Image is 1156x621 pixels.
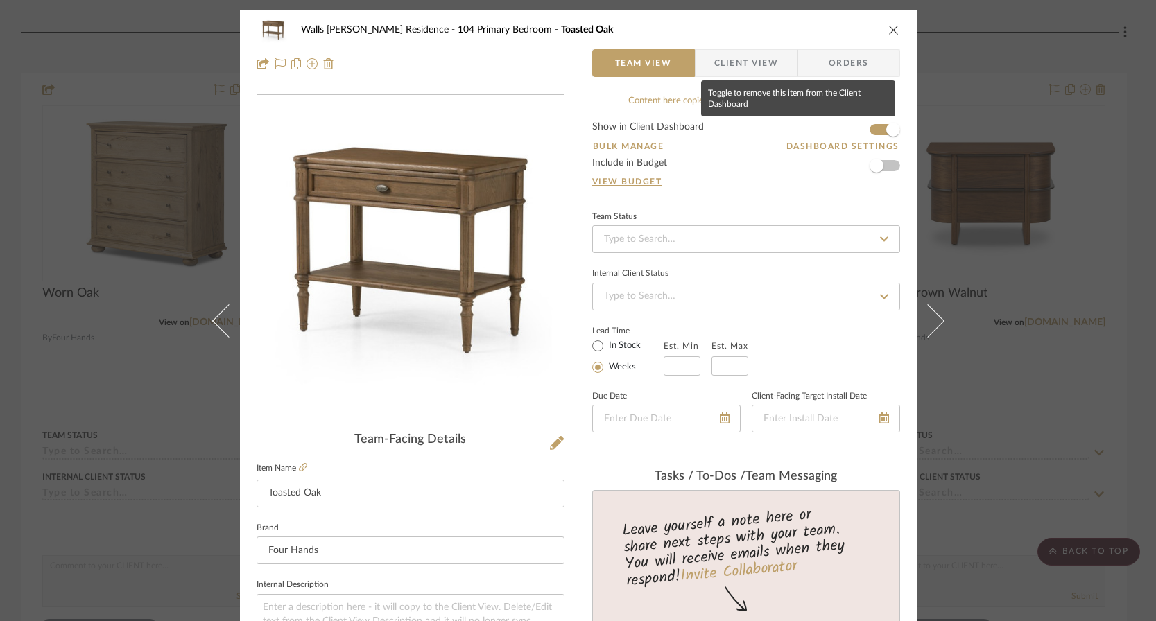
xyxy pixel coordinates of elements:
[813,49,884,77] span: Orders
[257,581,329,588] label: Internal Description
[615,49,672,77] span: Team View
[752,405,900,432] input: Enter Install Date
[606,361,636,374] label: Weeks
[592,176,900,187] a: View Budget
[592,324,664,337] label: Lead Time
[592,213,637,220] div: Team Status
[752,393,867,400] label: Client-Facing Target Install Date
[590,500,901,593] div: Leave yourself a note here or share next steps with your team. You will receive emails when they ...
[592,469,900,484] div: team Messaging
[786,140,900,152] button: Dashboard Settings
[257,462,307,474] label: Item Name
[592,337,664,376] mat-radio-group: Select item type
[592,94,900,108] div: Content here copies to Client View - confirm visibility there.
[592,393,627,400] label: Due Date
[301,25,458,35] span: Walls [PERSON_NAME] Residence
[592,405,741,432] input: Enter Due Date
[257,536,564,564] input: Enter Brand
[260,96,561,396] img: 8df37200-5d48-41c1-afe5-50a7520c7b05_436x436.jpg
[257,96,564,396] div: 0
[592,283,900,310] input: Type to Search…
[711,341,748,351] label: Est. Max
[257,480,564,507] input: Enter Item Name
[679,554,797,589] a: Invite Collaborator
[606,340,641,352] label: In Stock
[257,16,290,44] img: 8df37200-5d48-41c1-afe5-50a7520c7b05_48x40.jpg
[257,525,279,532] label: Brand
[323,58,334,69] img: Remove from project
[592,270,668,277] div: Internal Client Status
[592,140,665,152] button: Bulk Manage
[592,225,900,253] input: Type to Search…
[561,25,613,35] span: Toasted Oak
[458,25,561,35] span: 104 Primary Bedroom
[664,341,699,351] label: Est. Min
[714,49,778,77] span: Client View
[257,432,564,448] div: Team-Facing Details
[888,24,900,36] button: close
[655,470,745,482] span: Tasks / To-Dos /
